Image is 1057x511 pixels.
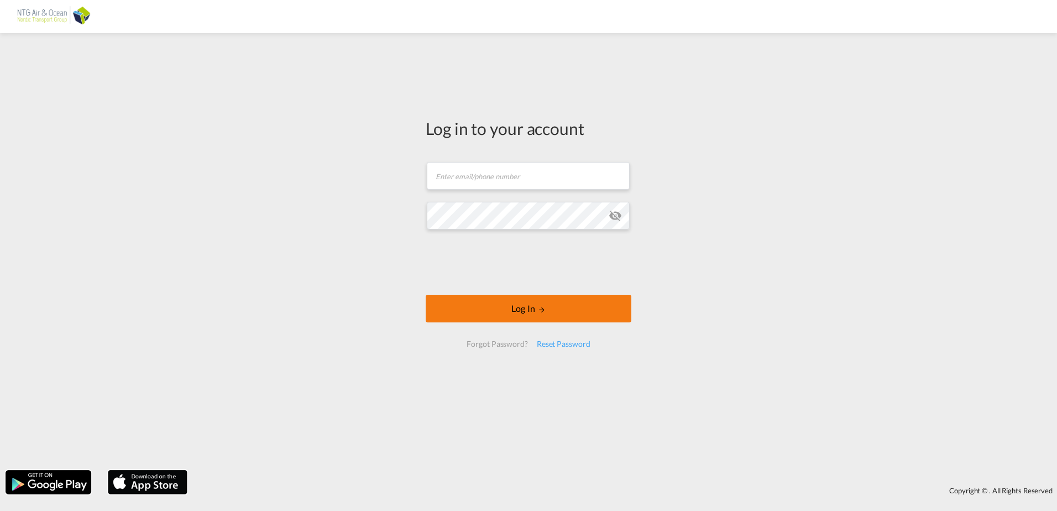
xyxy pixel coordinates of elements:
[462,334,532,354] div: Forgot Password?
[107,469,189,496] img: apple.png
[17,4,91,29] img: af31b1c0b01f11ecbc353f8e72265e29.png
[426,117,631,140] div: Log in to your account
[193,481,1057,500] div: Copyright © . All Rights Reserved
[444,241,613,284] iframe: reCAPTCHA
[532,334,595,354] div: Reset Password
[609,209,622,222] md-icon: icon-eye-off
[426,295,631,322] button: LOGIN
[4,469,92,496] img: google.png
[427,162,630,190] input: Enter email/phone number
